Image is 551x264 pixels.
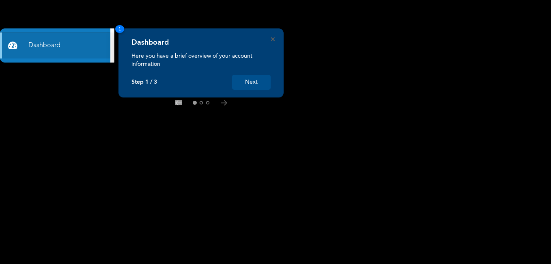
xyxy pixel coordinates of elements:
button: Close [271,37,275,41]
button: Next [232,75,271,90]
span: 1 [115,25,124,33]
p: Step 1 / 3 [131,79,157,86]
p: Here you have a brief overview of your account information [131,52,271,68]
h4: Dashboard [131,38,169,47]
